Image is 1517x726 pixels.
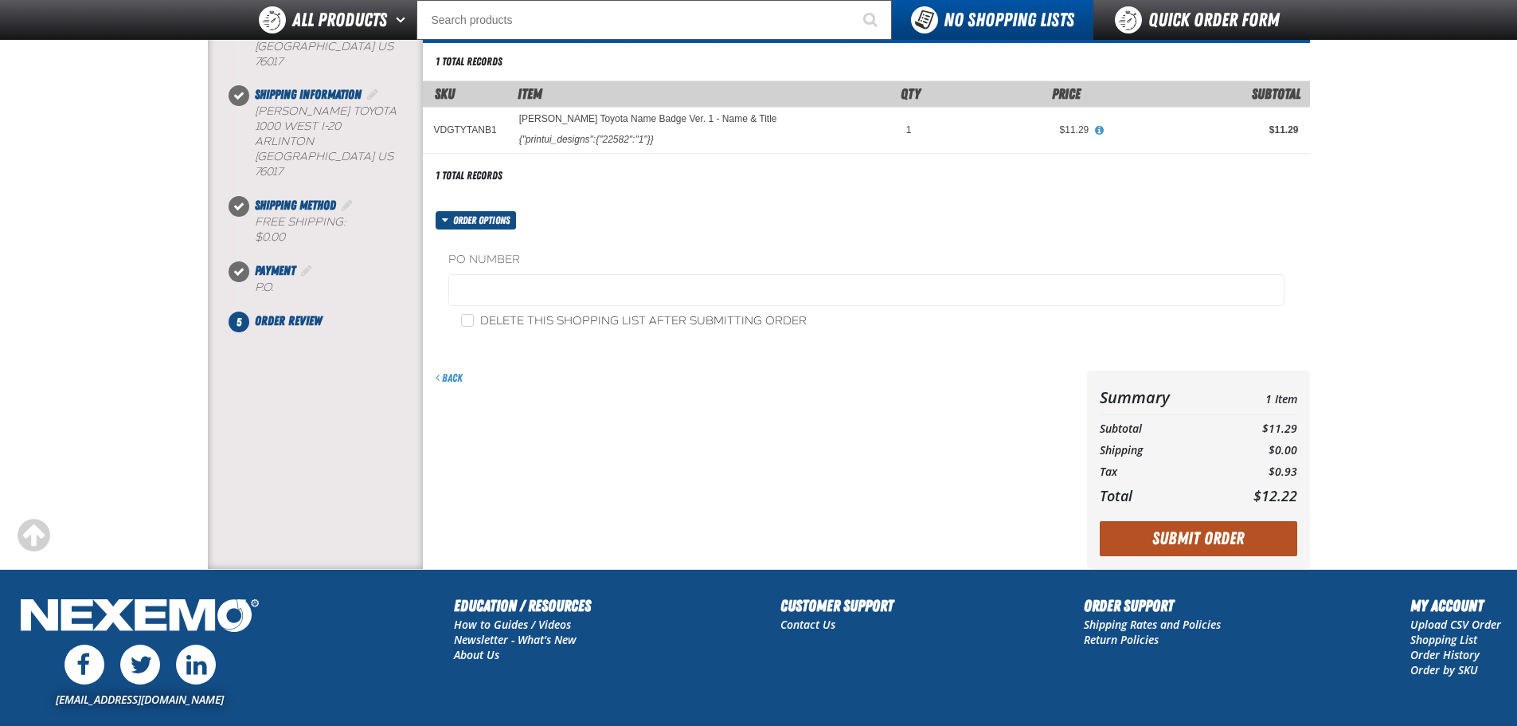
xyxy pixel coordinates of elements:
[365,87,381,102] a: Edit Shipping Information
[436,211,517,230] button: Order options
[1253,486,1297,505] span: $12.22
[1221,461,1296,483] td: $0.93
[1410,632,1477,647] a: Shopping List
[436,54,502,69] div: 1 total records
[906,124,912,135] span: 1
[1100,440,1222,461] th: Shipping
[255,230,285,244] strong: $0.00
[16,518,51,553] div: Scroll to the top
[1100,521,1297,556] button: Submit Order
[255,135,314,148] span: ARLINTON
[255,313,322,328] span: Order Review
[933,124,1089,136] div: $11.29
[1221,418,1296,440] td: $11.29
[377,40,393,53] span: US
[454,594,591,618] h2: Education / Resources
[1252,85,1300,102] span: Subtotal
[1100,418,1222,440] th: Subtotal
[448,253,1284,268] label: PO Number
[1410,662,1478,677] a: Order by SKU
[255,55,283,69] bdo: 76017
[518,85,542,102] span: Item
[780,594,893,618] h2: Customer Support
[1084,632,1159,647] a: Return Policies
[1100,383,1222,411] th: Summary
[239,196,423,261] li: Shipping Method. Step 3 of 5. Completed
[454,617,571,632] a: How to Guides / Videos
[1052,85,1081,102] span: Price
[519,114,777,125] a: [PERSON_NAME] Toyota Name Badge Ver. 1 - Name & Title
[423,108,508,153] td: VDGTYTANB1
[255,87,362,102] span: Shipping Information
[453,211,516,230] span: Order options
[461,314,474,327] input: Delete this shopping list after submitting order
[1410,617,1501,632] a: Upload CSV Order
[1221,383,1296,411] td: 1 Item
[1100,483,1222,508] th: Total
[255,165,283,179] bdo: 76017
[944,9,1074,31] span: No Shopping Lists
[255,281,423,296] div: P.O.
[1111,124,1298,136] div: $11.29
[454,647,499,662] a: About Us
[780,617,835,632] a: Contact Us
[1084,617,1221,632] a: Shipping Rates and Policies
[239,261,423,312] li: Payment. Step 4 of 5. Completed
[1221,440,1296,461] td: $0.00
[1410,647,1480,662] a: Order History
[339,198,355,213] a: Edit Shipping Method
[255,150,374,163] span: [GEOGRAPHIC_DATA]
[461,314,807,329] label: Delete this shopping list after submitting order
[255,104,397,118] span: [PERSON_NAME] Toyota
[16,594,264,641] img: Nexemo Logo
[56,692,224,707] a: [EMAIL_ADDRESS][DOMAIN_NAME]
[454,632,577,647] a: Newsletter - What's New
[255,40,374,53] span: [GEOGRAPHIC_DATA]
[255,215,423,245] div: Free Shipping:
[901,85,921,102] span: Qty
[255,263,295,278] span: Payment
[435,85,455,102] a: SKU
[299,263,315,278] a: Edit Payment
[229,312,249,332] span: 5
[255,198,336,213] span: Shipping Method
[1089,124,1109,138] button: View All Prices for Vandergriff Toyota Name Badge Ver. 1 - Name & Title
[1084,594,1221,618] h2: Order Support
[1100,461,1222,483] th: Tax
[436,168,502,183] div: 1 total records
[1410,594,1501,618] h2: My Account
[255,120,341,133] span: 1000 West I-20
[519,133,654,146] div: {"printui_designs":{"22582":"1"}}
[377,150,393,163] span: US
[436,371,463,384] a: Back
[292,6,387,34] span: All Products
[239,312,423,331] li: Order Review. Step 5 of 5. Not Completed
[239,85,423,195] li: Shipping Information. Step 2 of 5. Completed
